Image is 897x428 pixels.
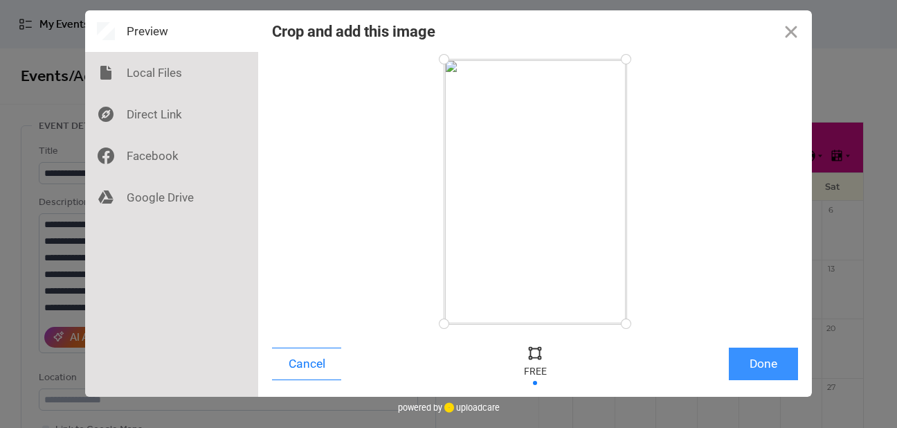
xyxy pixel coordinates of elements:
[442,402,500,413] a: uploadcare
[85,177,258,218] div: Google Drive
[85,135,258,177] div: Facebook
[272,348,341,380] button: Cancel
[770,10,812,52] button: Close
[85,10,258,52] div: Preview
[272,23,435,40] div: Crop and add this image
[85,93,258,135] div: Direct Link
[85,52,258,93] div: Local Files
[398,397,500,418] div: powered by
[729,348,798,380] button: Done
